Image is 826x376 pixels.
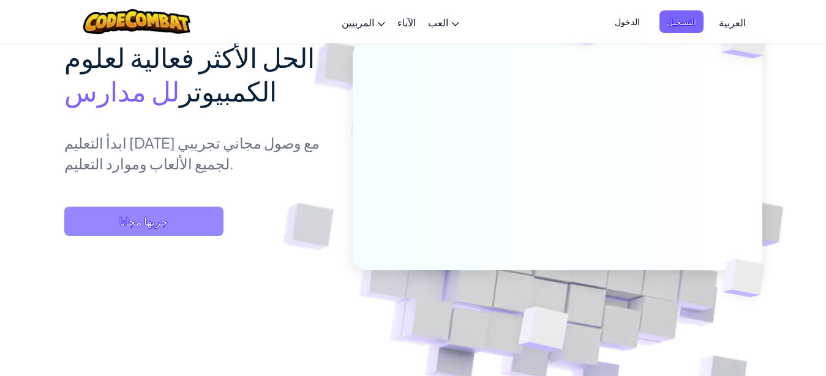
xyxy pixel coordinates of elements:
[64,132,334,174] p: ابدأ التعليم [DATE] مع وصول مجاني تجريبي لجميع الألعاب وموارد التعليم.
[83,9,190,34] img: CodeCombat logo
[428,16,448,29] span: العب
[64,73,179,108] span: لل مدارس
[342,16,374,29] span: المربيين
[391,6,422,39] a: الآباء
[702,234,794,323] img: Overlap cubes
[659,10,704,33] button: التسجيل
[336,6,391,39] a: المربيين
[422,6,465,39] a: العب
[607,10,647,33] button: الدخول
[64,207,223,236] button: جربها مجانا
[64,40,315,108] span: الحل الأكثر فعالية لعلوم الكمبيوتر
[713,6,752,39] a: العربية
[719,16,746,29] span: العربية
